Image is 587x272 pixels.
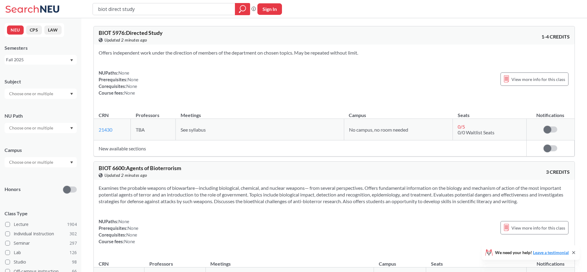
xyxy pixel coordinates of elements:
[5,78,77,85] div: Subject
[99,218,138,245] div: NUPaths: Prerequisites: Corequisites: Course fees:
[124,239,135,244] span: None
[541,33,570,40] span: 1-4 CREDITS
[99,29,163,36] span: BIOT 5976 : Directed Study
[127,77,138,82] span: None
[99,69,138,96] div: NUPaths: Prerequisites: Corequisites: Course fees:
[5,249,77,257] label: Lab
[5,239,77,247] label: Seminar
[533,250,569,255] a: Leave a testimonial
[70,230,77,237] span: 302
[374,254,426,267] th: Campus
[6,159,57,166] input: Choose one or multiple
[70,249,77,256] span: 126
[458,129,494,135] span: 0/0 Waitlist Seats
[5,230,77,238] label: Individual Instruction
[344,106,453,119] th: Campus
[126,83,137,89] span: None
[99,165,181,171] span: BIOT 6600 : Agents of Bioterrorism
[526,106,574,119] th: Notifications
[5,157,77,167] div: Dropdown arrow
[97,4,231,14] input: Class, professor, course number, "phrase"
[70,161,73,164] svg: Dropdown arrow
[453,106,526,119] th: Seats
[99,112,109,119] div: CRN
[5,258,77,266] label: Studio
[5,220,77,228] label: Lecture
[5,45,77,51] div: Semesters
[6,90,57,97] input: Choose one or multiple
[72,259,77,265] span: 98
[70,59,73,62] svg: Dropdown arrow
[126,232,137,237] span: None
[131,119,176,140] td: TBA
[99,49,570,56] section: Offers independent work under the direction of members of the department on chosen topics. May be...
[118,219,129,224] span: None
[205,254,374,267] th: Meetings
[5,112,77,119] div: NU Path
[104,172,147,179] span: Updated 2 minutes ago
[5,55,77,65] div: Fall 2025Dropdown arrow
[99,185,570,205] section: Examines the probable weapons of biowarfare—including biological, chemical, and nuclear weapons— ...
[70,240,77,247] span: 297
[527,254,575,267] th: Notifications
[5,89,77,99] div: Dropdown arrow
[495,250,569,255] span: We need your help!
[6,124,57,132] input: Choose one or multiple
[5,186,21,193] p: Honors
[511,76,565,83] span: View more info for this class
[7,25,24,35] button: NEU
[181,127,206,133] span: See syllabus
[235,3,250,15] div: magnifying glass
[344,119,453,140] td: No campus, no room needed
[426,254,527,267] th: Seats
[104,37,147,43] span: Updated 2 minutes ago
[70,127,73,129] svg: Dropdown arrow
[257,3,282,15] button: Sign In
[99,127,112,133] a: 21430
[5,210,77,217] span: Class Type
[118,70,129,76] span: None
[127,225,138,231] span: None
[5,123,77,133] div: Dropdown arrow
[99,260,109,267] div: CRN
[70,93,73,95] svg: Dropdown arrow
[546,169,570,175] span: 3 CREDITS
[124,90,135,96] span: None
[6,56,70,63] div: Fall 2025
[26,25,42,35] button: CPS
[458,124,465,129] span: 0 / 5
[67,221,77,228] span: 1904
[44,25,62,35] button: LAW
[144,254,206,267] th: Professors
[94,140,526,156] td: New available sections
[239,5,246,13] svg: magnifying glass
[131,106,176,119] th: Professors
[5,147,77,153] div: Campus
[511,224,565,232] span: View more info for this class
[176,106,344,119] th: Meetings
